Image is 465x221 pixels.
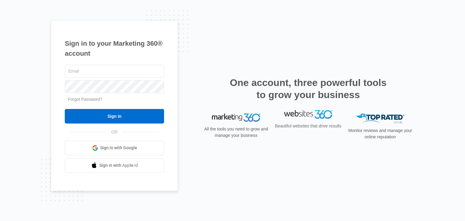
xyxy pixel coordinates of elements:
[212,114,260,122] img: Marketing 360
[346,127,414,140] p: Monitor reviews and manage your online reputation
[228,77,388,101] h2: One account, three powerful tools to grow your business
[107,129,122,135] span: OR
[65,158,164,173] a: Sign in with Apple Id
[284,114,332,122] img: Websites 360
[99,162,138,169] span: Sign in with Apple Id
[274,127,342,133] p: Beautiful websites that drive results
[68,97,102,102] a: Forgot Password?
[356,114,404,124] img: Top Rated Local
[65,109,164,124] input: Sign In
[65,38,164,58] h1: Sign in to your Marketing 360® account
[65,141,164,155] a: Sign in with Google
[65,65,164,78] input: Email
[100,145,137,151] span: Sign in with Google
[202,126,270,139] p: All the tools you need to grow and manage your business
